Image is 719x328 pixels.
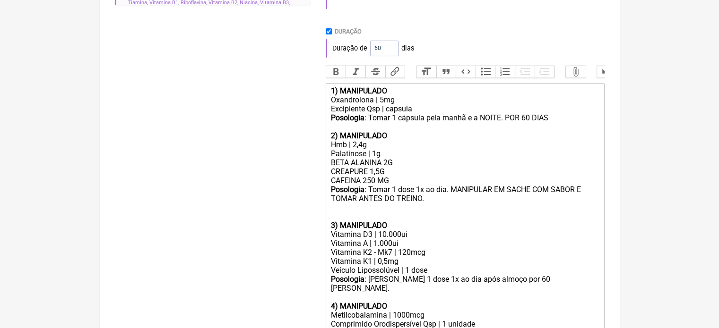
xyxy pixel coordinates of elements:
button: Attach Files [566,66,586,78]
button: Bullets [476,66,495,78]
button: Code [456,66,476,78]
label: Duração [335,28,362,35]
div: Hmb | 2,4g [330,140,599,149]
strong: 4) MANIPULADO [330,302,387,311]
strong: 2) MANIPULADO [330,131,387,140]
button: Quote [436,66,456,78]
strong: Posologia [330,275,364,284]
div: Vitamina D3 | 10.000ui [330,230,599,239]
span: dias [401,44,414,52]
div: Metilcobalamina | 1000mcg [330,311,599,320]
div: Palatinose | 1g [330,149,599,158]
button: Numbers [495,66,515,78]
strong: 3) MANIPULADO [330,221,387,230]
div: Veículo Lipossolúvel | 1 dose [330,266,599,275]
button: Italic [346,66,365,78]
div: : Tomar 1 dose 1x ao dia. MANIPULAR EM SACHE COM SABOR E TOMAR ANTES DO TREINO. [330,185,599,221]
button: Heading [416,66,436,78]
strong: Posologia [330,185,364,194]
div: Vitamina K1 | 0,5mg [330,257,599,266]
button: Link [385,66,405,78]
div: Vitamina A | 1.000ui [330,239,599,248]
div: : [PERSON_NAME] 1 dose 1x ao dia após almoço por 60 [PERSON_NAME]. [330,275,599,302]
button: Decrease Level [515,66,535,78]
strong: 1) MANIPULADO [330,86,387,95]
button: Increase Level [535,66,554,78]
button: Undo [597,66,617,78]
button: Strikethrough [365,66,385,78]
button: Bold [326,66,346,78]
span: Duração de [332,44,367,52]
div: Vitamina K2 - Mk7 | 120mcg [330,248,599,257]
strong: Posologia [330,113,364,122]
div: Oxandrolona | 5mg [330,95,599,104]
div: : Tomar 1 cápsula pela manhã e a NOITE. POR 60 DIAS [330,113,599,140]
div: Excipiente Qsp | capsula [330,104,599,113]
div: BETA ALANINA 2G CREAPURE 1,5G CAFEINA 250 MG [330,158,599,185]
